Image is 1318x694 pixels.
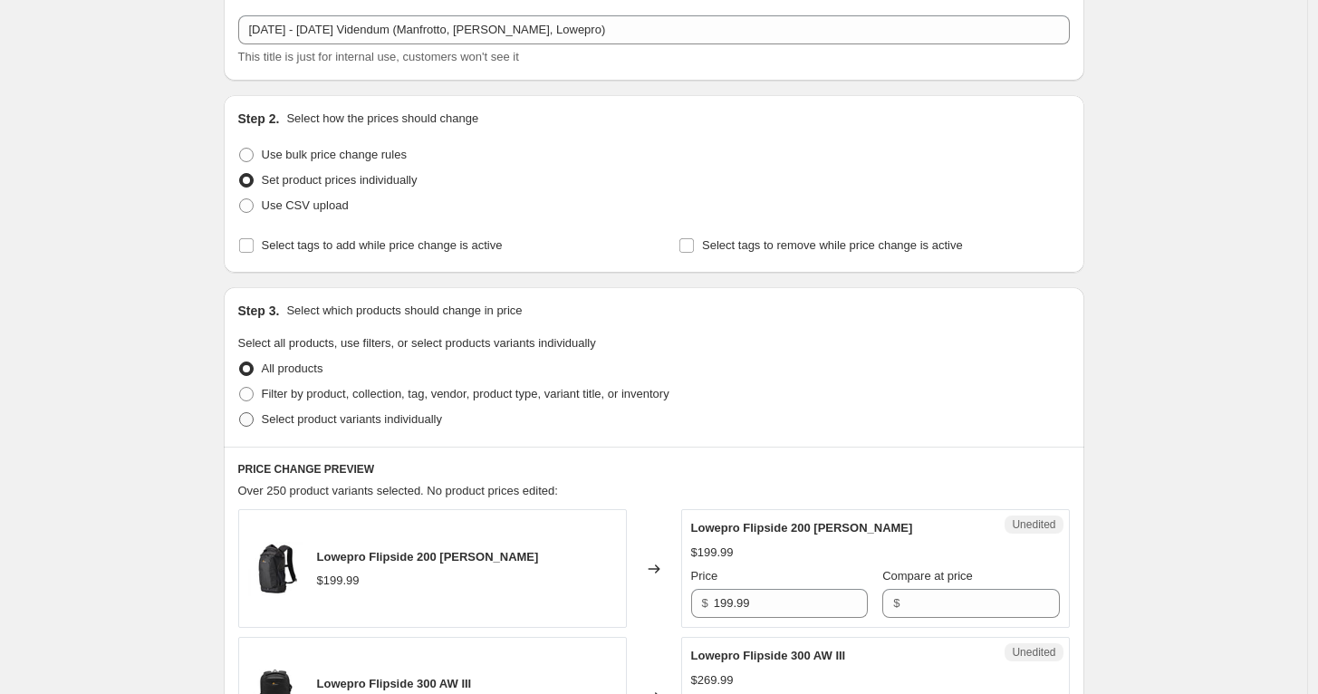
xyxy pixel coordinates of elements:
span: Lowepro Flipside 300 AW III [317,677,472,690]
p: Select which products should change in price [286,302,522,320]
img: camera-backpacks-flipside-200-awii-left-sq-lp37125-pww_80x.jpg [248,542,303,596]
div: $199.99 [317,572,360,590]
input: 30% off holiday sale [238,15,1070,44]
h2: Step 3. [238,302,280,320]
span: All products [262,361,323,375]
span: Over 250 product variants selected. No product prices edited: [238,484,558,497]
div: $269.99 [691,671,734,689]
span: Select product variants individually [262,412,442,426]
span: Select all products, use filters, or select products variants individually [238,336,596,350]
span: Lowepro Flipside 200 [PERSON_NAME] [691,521,913,535]
p: Select how the prices should change [286,110,478,128]
span: Select tags to add while price change is active [262,238,503,252]
div: $199.99 [691,544,734,562]
span: This title is just for internal use, customers won't see it [238,50,519,63]
span: Lowepro Flipside 200 [PERSON_NAME] [317,550,539,564]
span: $ [893,596,900,610]
span: $ [702,596,708,610]
span: Select tags to remove while price change is active [702,238,963,252]
span: Use CSV upload [262,198,349,212]
span: Lowepro Flipside 300 AW III [691,649,846,662]
span: Unedited [1012,645,1055,660]
h6: PRICE CHANGE PREVIEW [238,462,1070,477]
span: Price [691,569,718,583]
span: Use bulk price change rules [262,148,407,161]
h2: Step 2. [238,110,280,128]
span: Unedited [1012,517,1055,532]
span: Compare at price [882,569,973,583]
span: Set product prices individually [262,173,418,187]
span: Filter by product, collection, tag, vendor, product type, variant title, or inventory [262,387,669,400]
